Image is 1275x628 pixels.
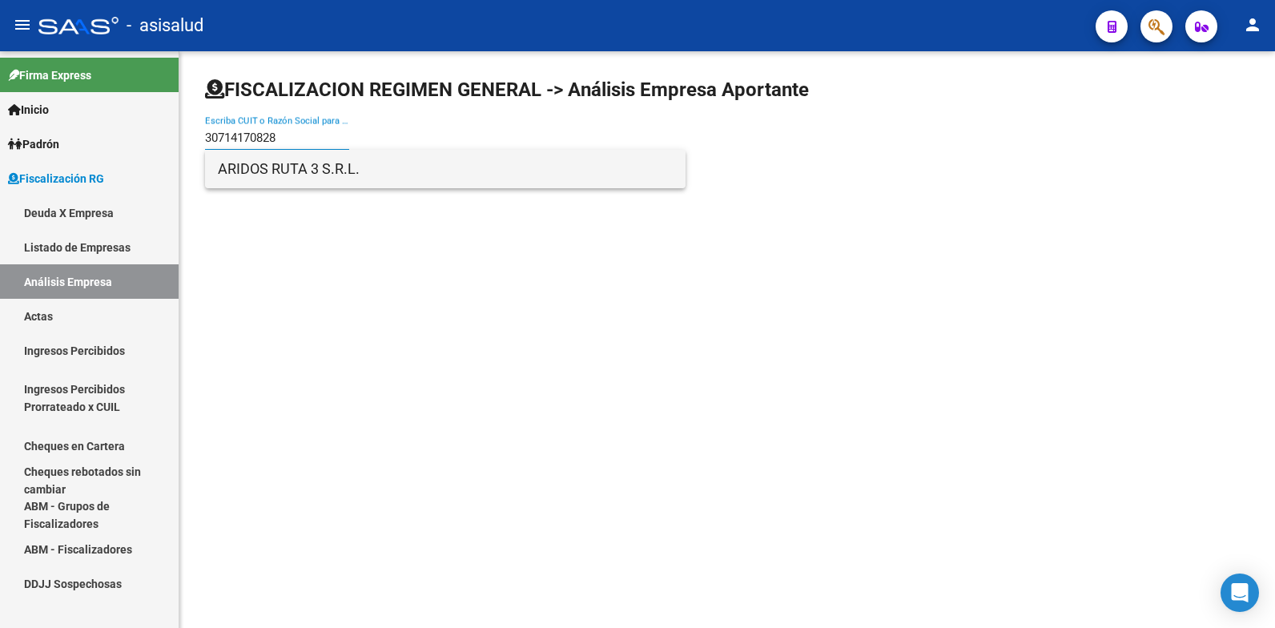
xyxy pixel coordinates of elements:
[8,170,104,187] span: Fiscalización RG
[1243,15,1262,34] mat-icon: person
[127,8,203,43] span: - asisalud
[8,101,49,119] span: Inicio
[8,135,59,153] span: Padrón
[13,15,32,34] mat-icon: menu
[218,150,673,188] span: ARIDOS RUTA 3 S.R.L.
[1221,574,1259,612] div: Open Intercom Messenger
[8,66,91,84] span: Firma Express
[205,77,809,103] h1: FISCALIZACION REGIMEN GENERAL -> Análisis Empresa Aportante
